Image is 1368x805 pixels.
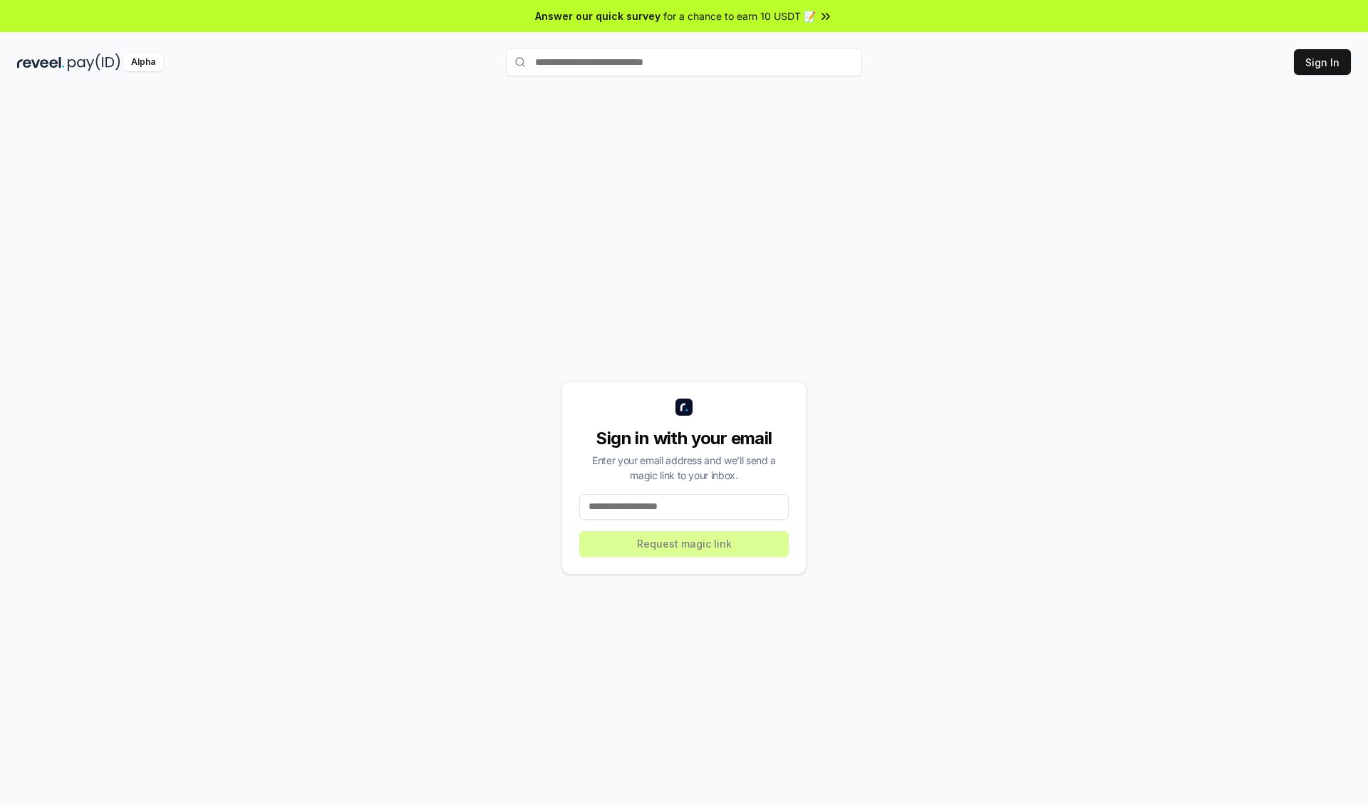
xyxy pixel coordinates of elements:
div: Enter your email address and we’ll send a magic link to your inbox. [579,453,789,483]
div: Sign in with your email [579,427,789,450]
img: pay_id [68,53,120,71]
span: Answer our quick survey [535,9,660,24]
img: reveel_dark [17,53,65,71]
span: for a chance to earn 10 USDT 📝 [663,9,816,24]
img: logo_small [675,399,693,416]
button: Sign In [1294,49,1351,75]
div: Alpha [123,53,163,71]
